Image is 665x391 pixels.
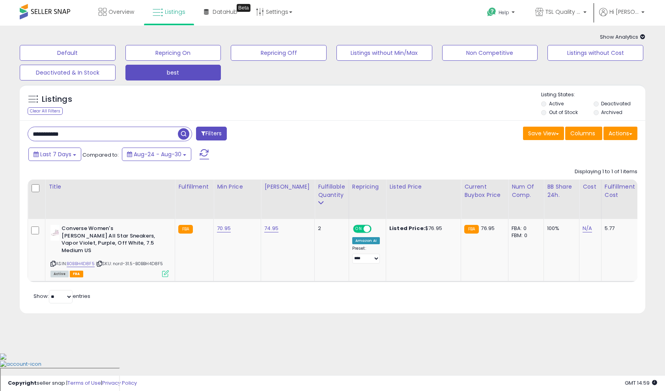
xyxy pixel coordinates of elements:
div: Cost [583,183,598,191]
div: FBA: 0 [512,225,538,232]
span: Columns [570,129,595,137]
span: 76.95 [481,224,495,232]
button: Default [20,45,116,61]
button: Actions [603,127,637,140]
b: Converse Women's [PERSON_NAME] All Star Sneakers, Vapor Violet, Purple, Off White, 7.5 Medium US [62,225,157,256]
div: Fulfillment [178,183,210,191]
div: Num of Comp. [512,183,540,199]
span: OFF [370,226,383,232]
div: Clear All Filters [28,107,63,115]
div: 5.77 [605,225,632,232]
small: FBA [178,225,193,234]
small: FBA [464,225,479,234]
span: TSL Quality Products [545,8,581,16]
div: BB Share 24h. [547,183,576,199]
a: 70.95 [217,224,231,232]
span: | SKU: nord-31.5-B0BBH4D8F5 [96,260,163,267]
button: Repricing On [125,45,221,61]
div: Min Price [217,183,258,191]
span: Hi [PERSON_NAME] [609,8,639,16]
div: Tooltip anchor [237,4,250,12]
label: Deactivated [601,100,631,107]
span: Help [499,9,509,16]
button: Save View [523,127,564,140]
span: DataHub [213,8,237,16]
button: Listings without Cost [547,45,643,61]
p: Listing States: [541,91,645,99]
div: Fulfillment Cost [605,183,635,199]
b: Listed Price: [389,224,425,232]
button: best [125,65,221,80]
span: ON [354,226,364,232]
button: Repricing Off [231,45,327,61]
label: Active [549,100,564,107]
a: Help [481,1,523,26]
div: Preset: [352,246,380,264]
span: All listings currently available for purchase on Amazon [50,271,69,277]
span: Compared to: [82,151,119,159]
span: Show Analytics [600,33,645,41]
span: Aug-24 - Aug-30 [134,150,181,158]
i: Get Help [487,7,497,17]
a: Hi [PERSON_NAME] [599,8,644,26]
div: Amazon AI [352,237,380,244]
div: Title [49,183,172,191]
div: 100% [547,225,573,232]
button: Deactivated & In Stock [20,65,116,80]
label: Archived [601,109,622,116]
div: 2 [318,225,342,232]
img: 21r9HrliF7L._SL40_.jpg [50,225,60,241]
button: Non Competitive [442,45,538,61]
div: Displaying 1 to 1 of 1 items [575,168,637,176]
span: FBA [70,271,83,277]
a: N/A [583,224,592,232]
span: Listings [165,8,185,16]
label: Out of Stock [549,109,578,116]
button: Filters [196,127,227,140]
button: Last 7 Days [28,148,81,161]
span: Overview [108,8,134,16]
span: Last 7 Days [40,150,71,158]
span: Show: entries [34,292,90,300]
div: Repricing [352,183,383,191]
button: Columns [565,127,602,140]
button: Listings without Min/Max [336,45,432,61]
div: Current Buybox Price [464,183,505,199]
a: 74.95 [264,224,278,232]
div: Fulfillable Quantity [318,183,345,199]
div: ASIN: [50,225,169,276]
div: $76.95 [389,225,455,232]
div: FBM: 0 [512,232,538,239]
div: [PERSON_NAME] [264,183,311,191]
h5: Listings [42,94,72,105]
button: Aug-24 - Aug-30 [122,148,191,161]
a: B0BBH4D8F5 [67,260,95,267]
div: Listed Price [389,183,458,191]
